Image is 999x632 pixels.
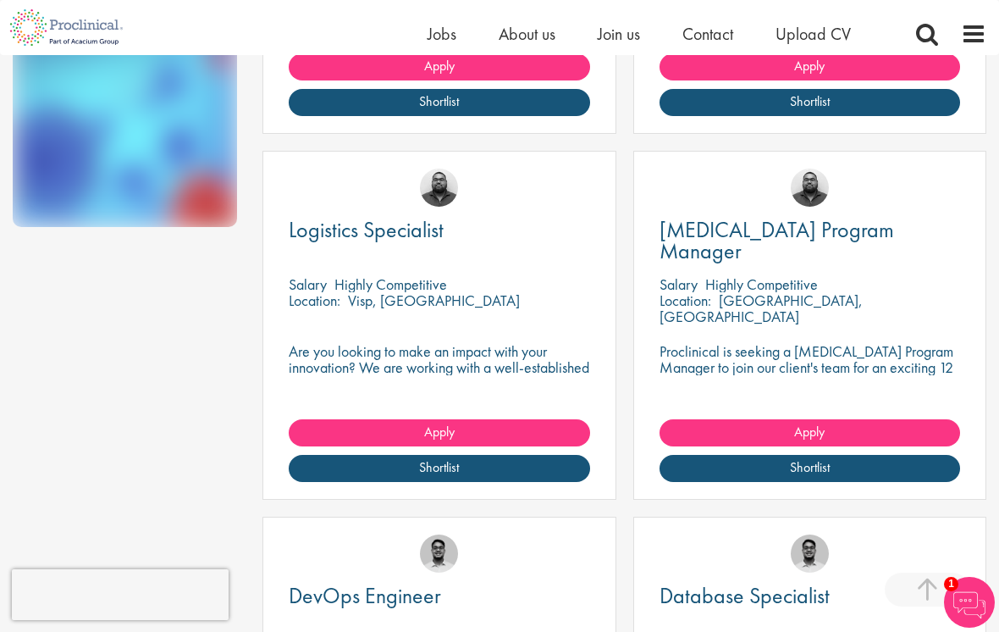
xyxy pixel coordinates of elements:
a: About us [499,23,555,45]
span: Apply [794,423,825,441]
span: Database Specialist [660,581,830,610]
a: Logistics Specialist [289,219,590,241]
a: Apply [660,53,961,80]
a: Upload CV [775,23,851,45]
img: Timothy Deschamps [791,535,829,573]
p: Visp, [GEOGRAPHIC_DATA] [348,291,520,310]
p: Proclinical is seeking a [MEDICAL_DATA] Program Manager to join our client's team for an exciting... [660,343,961,407]
iframe: reCAPTCHA [12,569,229,620]
span: Location: [289,291,340,310]
a: [MEDICAL_DATA] Program Manager [660,219,961,262]
span: Salary [660,274,698,294]
span: Apply [424,423,455,441]
a: Database Specialist [660,585,961,607]
p: Highly Competitive [705,274,818,294]
a: Shortlist [660,89,961,116]
a: Apply [660,419,961,446]
a: Join us [598,23,640,45]
p: [GEOGRAPHIC_DATA], [GEOGRAPHIC_DATA] [660,291,863,326]
p: Highly Competitive [334,274,447,294]
a: DevOps Engineer [289,585,590,607]
span: Apply [424,57,455,75]
span: DevOps Engineer [289,581,441,610]
span: 1 [944,577,958,591]
span: Logistics Specialist [289,215,444,244]
img: Chatbot [944,577,995,628]
a: Apply [289,53,590,80]
a: Apply [289,419,590,446]
img: Ashley Bennett [791,169,829,207]
span: Apply [794,57,825,75]
span: Salary [289,274,327,294]
a: Shortlist [660,455,961,482]
span: [MEDICAL_DATA] Program Manager [660,215,894,265]
p: Are you looking to make an impact with your innovation? We are working with a well-established ph... [289,343,590,407]
img: Ashley Bennett [420,169,458,207]
a: Shortlist [289,455,590,482]
img: Timothy Deschamps [420,535,458,573]
span: Location: [660,291,711,310]
a: Shortlist [289,89,590,116]
a: Contact [682,23,733,45]
a: Jobs [428,23,456,45]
